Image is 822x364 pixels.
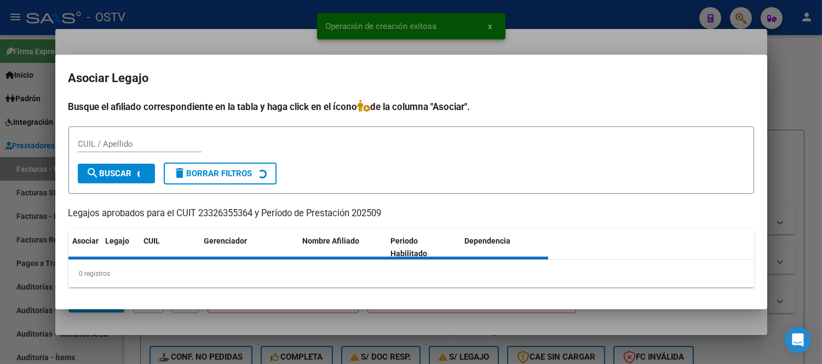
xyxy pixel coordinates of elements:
[68,207,754,221] p: Legajos aprobados para el CUIT 23326355364 y Período de Prestación 202509
[68,100,754,114] h4: Busque el afiliado correspondiente en la tabla y haga click en el ícono de la columna "Asociar".
[303,236,360,245] span: Nombre Afiliado
[144,236,160,245] span: CUIL
[464,236,510,245] span: Dependencia
[87,166,100,180] mat-icon: search
[460,229,548,265] datatable-header-cell: Dependencia
[386,229,460,265] datatable-header-cell: Periodo Habilitado
[106,236,130,245] span: Legajo
[785,327,811,353] div: Open Intercom Messenger
[78,164,155,183] button: Buscar
[174,169,252,178] span: Borrar Filtros
[204,236,248,245] span: Gerenciador
[390,236,427,258] span: Periodo Habilitado
[87,169,132,178] span: Buscar
[101,229,140,265] datatable-header-cell: Legajo
[298,229,387,265] datatable-header-cell: Nombre Afiliado
[174,166,187,180] mat-icon: delete
[73,236,99,245] span: Asociar
[68,260,754,287] div: 0 registros
[200,229,298,265] datatable-header-cell: Gerenciador
[68,68,754,89] h2: Asociar Legajo
[164,163,277,184] button: Borrar Filtros
[68,229,101,265] datatable-header-cell: Asociar
[140,229,200,265] datatable-header-cell: CUIL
